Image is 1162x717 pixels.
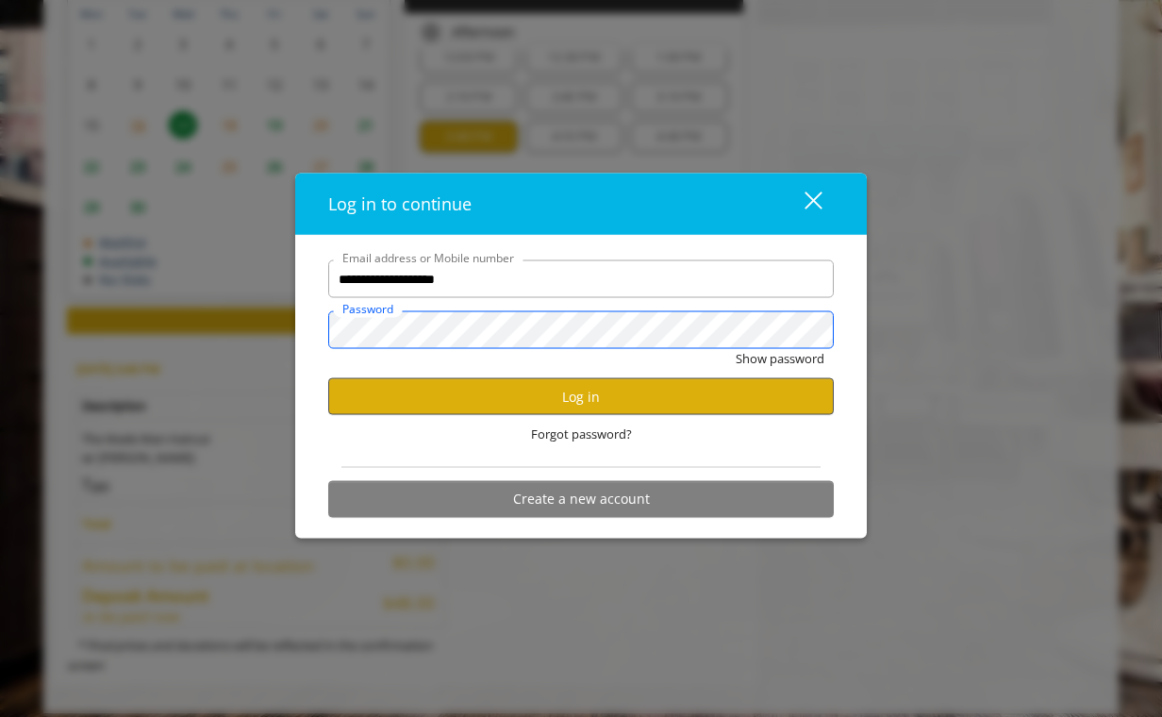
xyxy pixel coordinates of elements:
button: Create a new account [328,481,834,518]
input: Password [328,311,834,349]
span: Log in to continue [328,192,472,215]
div: close dialog [783,190,821,218]
button: close dialog [770,185,834,224]
span: Forgot password? [531,425,632,444]
button: Show password [736,349,824,369]
input: Email address or Mobile number [328,260,834,298]
label: Email address or Mobile number [333,249,523,267]
button: Log in [328,378,834,415]
label: Password [333,300,403,318]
